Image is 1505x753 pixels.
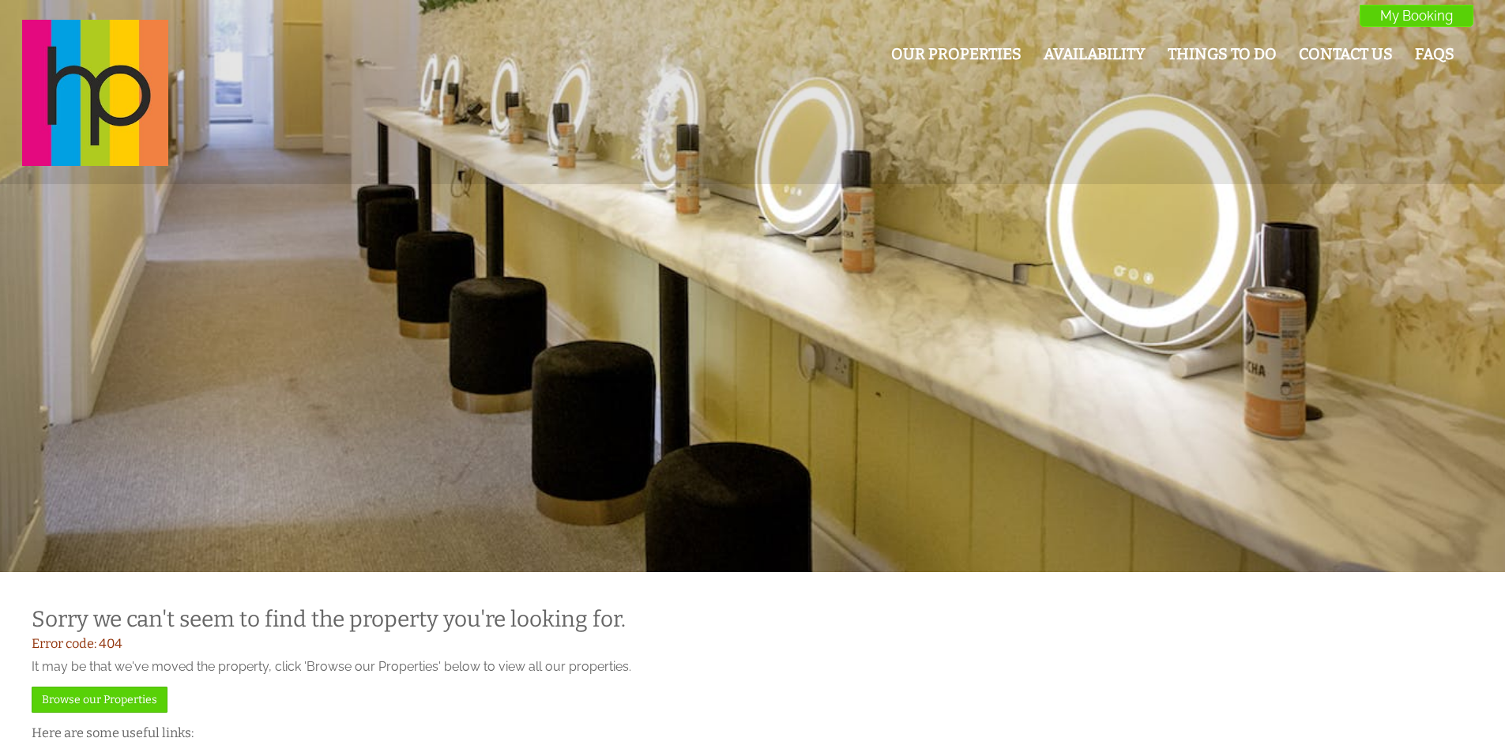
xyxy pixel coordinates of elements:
[891,45,1022,63] a: Our Properties
[1415,45,1454,63] a: FAQs
[32,687,167,713] a: Browse our Properties
[32,636,1454,651] h3: Error code: 404
[1168,45,1277,63] a: Things To Do
[32,659,1454,674] p: It may be that we've moved the property, click 'Browse our Properties' below to view all our prop...
[32,725,1454,740] h3: Here are some useful links:
[1360,5,1473,27] a: My Booking
[1044,45,1146,63] a: Availability
[1299,45,1393,63] a: Contact Us
[22,20,168,166] img: Halula Properties
[32,606,1454,636] h1: Sorry we can't seem to find the property you're looking for.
